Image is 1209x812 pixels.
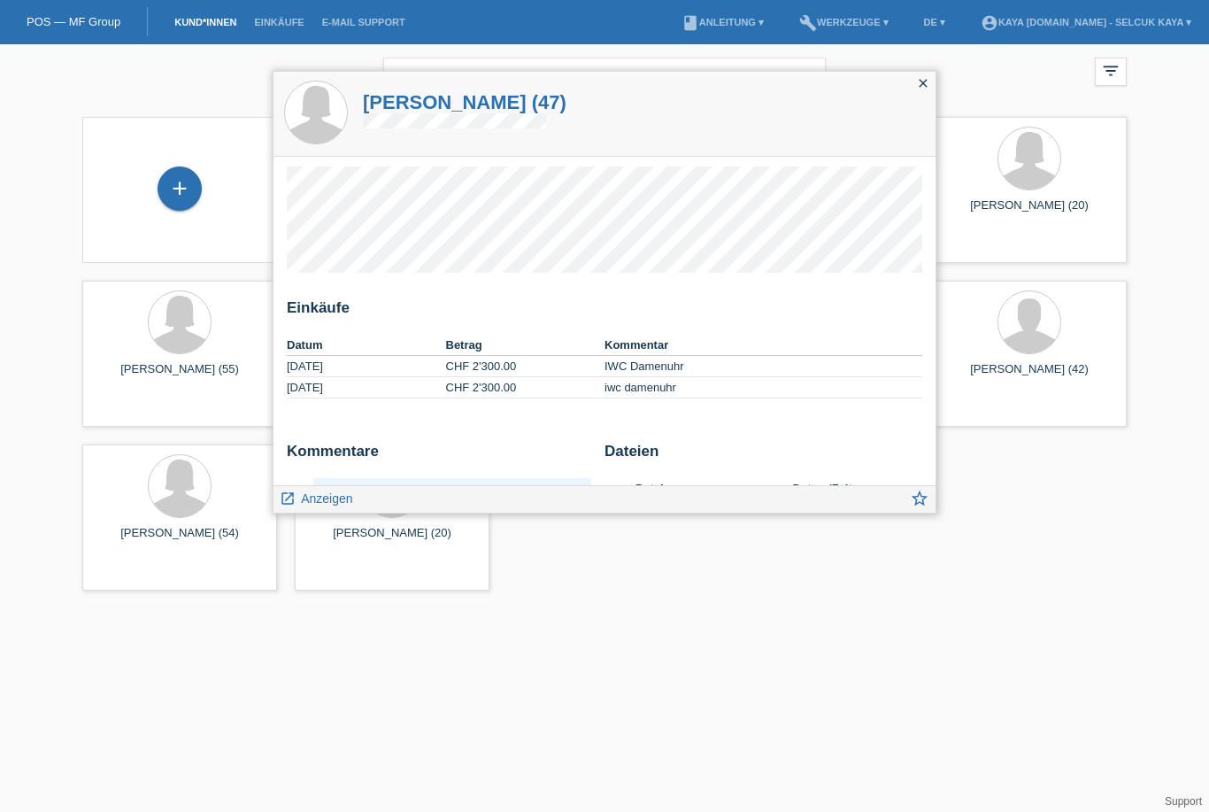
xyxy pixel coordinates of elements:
a: POS — MF Group [27,15,120,28]
div: Tipp fehler [322,483,582,496]
i: star_border [910,489,929,508]
a: [PERSON_NAME] (47) [363,91,566,113]
td: IWC Damenuhr [604,356,922,377]
td: CHF 2'300.00 [446,377,605,398]
a: E-Mail Support [313,17,414,27]
div: [PERSON_NAME] (20) [309,526,475,554]
h2: Einkäufe [287,299,922,326]
div: [PERSON_NAME] (54) [96,526,263,554]
i: close [916,76,930,90]
a: DE ▾ [915,17,954,27]
th: Kommentar [604,335,922,356]
i: filter_list [1101,61,1120,81]
i: account_circle [981,14,998,32]
span: Anzeigen [301,491,352,506]
th: Betrag [446,335,605,356]
i: launch [280,491,296,507]
th: Datei [635,478,793,499]
td: [DATE] [287,377,446,398]
i: book [682,14,699,32]
div: [PERSON_NAME] (42) [946,362,1113,391]
a: bookAnleitung ▾ [673,17,773,27]
a: launch Anzeigen [280,486,353,508]
input: Suche... [383,58,826,99]
a: Einkäufe [245,17,312,27]
td: CHF 2'300.00 [446,356,605,377]
a: Support [1165,795,1202,808]
div: [PERSON_NAME] (55) [96,362,263,391]
td: [DATE] [287,356,446,377]
h2: Dateien [604,443,922,469]
div: [PERSON_NAME] (20) [946,198,1113,227]
h2: Kommentare [287,443,591,469]
a: star_border [910,491,929,513]
a: account_circleKaya [DOMAIN_NAME] - Selcuk Kaya ▾ [972,17,1200,27]
i: build [799,14,817,32]
div: Kund*in hinzufügen [158,174,201,204]
a: Kund*innen [166,17,245,27]
td: iwc damenuhr [604,377,922,398]
th: Datum/Zeit [793,478,897,499]
a: buildWerkzeuge ▾ [790,17,897,27]
th: Datum [287,335,446,356]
